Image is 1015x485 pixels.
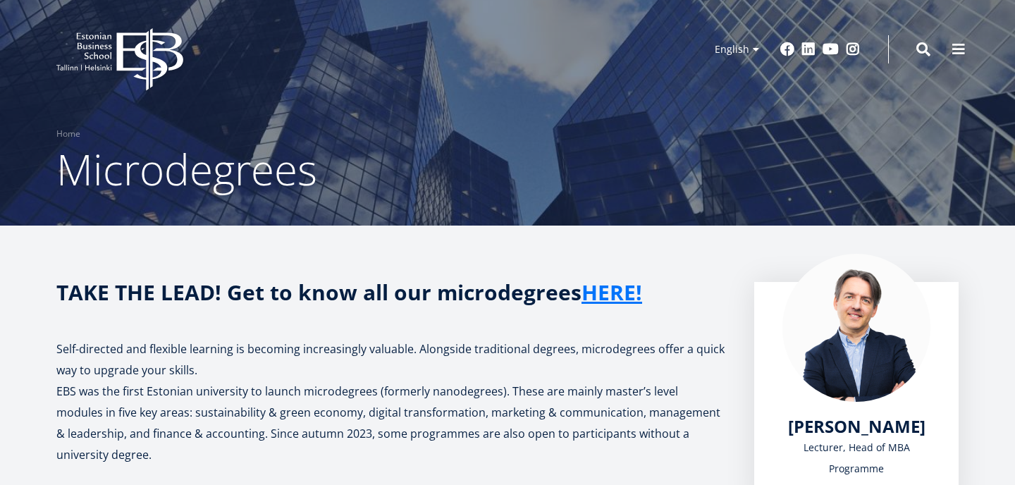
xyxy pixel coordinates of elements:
div: Lecturer, Head of MBA Programme [782,437,930,479]
a: [PERSON_NAME] [788,416,925,437]
a: Facebook [780,42,794,56]
a: Instagram [846,42,860,56]
a: Linkedin [801,42,816,56]
span: Microdegrees [56,140,317,198]
a: Youtube [823,42,839,56]
img: Marko Rillo [782,254,930,402]
p: Self-directed and flexible learning is becoming increasingly valuable. Alongside traditional degr... [56,338,726,381]
a: HERE! [582,282,642,303]
span: [PERSON_NAME] [788,415,925,438]
a: Home [56,127,80,141]
p: EBS was the first Estonian university to launch microdegrees (formerly nanodegrees). These are ma... [56,381,726,465]
strong: TAKE THE LEAD! Get to know all our microdegrees [56,278,642,307]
